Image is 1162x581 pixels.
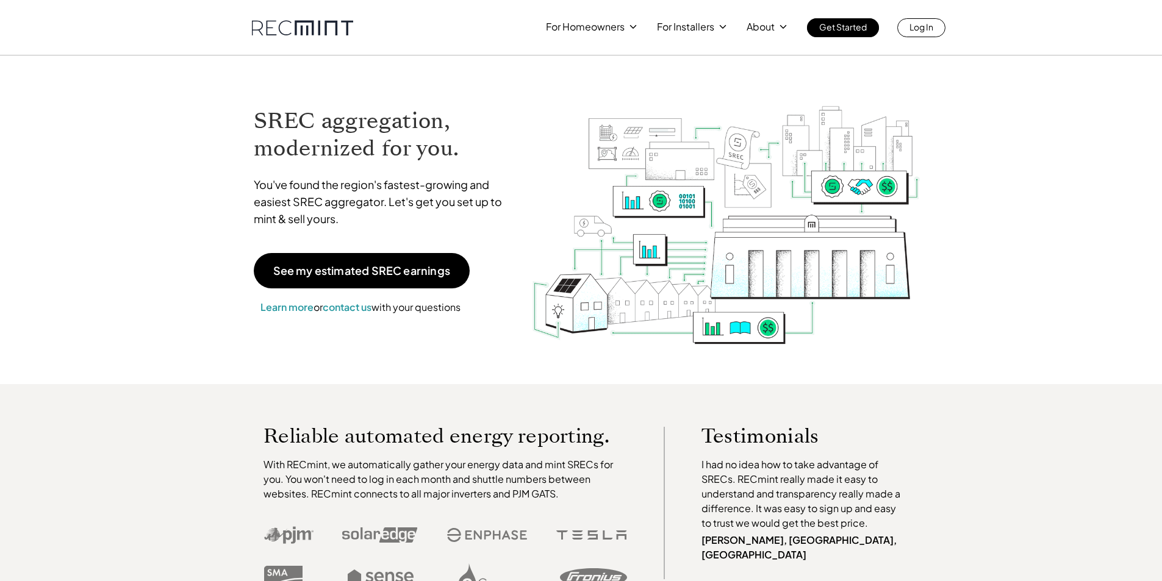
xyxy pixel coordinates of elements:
p: Reliable automated energy reporting. [264,427,627,445]
p: Get Started [819,18,867,35]
img: RECmint value cycle [531,74,920,348]
p: With RECmint, we automatically gather your energy data and mint SRECs for you. You won't need to ... [264,457,627,501]
p: For Installers [657,18,714,35]
p: See my estimated SREC earnings [273,265,450,276]
a: Log In [897,18,945,37]
p: You've found the region's fastest-growing and easiest SREC aggregator. Let's get you set up to mi... [254,176,514,227]
p: [PERSON_NAME], [GEOGRAPHIC_DATA], [GEOGRAPHIC_DATA] [701,533,906,562]
p: For Homeowners [546,18,625,35]
a: contact us [323,301,371,313]
p: About [747,18,775,35]
a: See my estimated SREC earnings [254,253,470,288]
p: I had no idea how to take advantage of SRECs. RECmint really made it easy to understand and trans... [701,457,906,530]
a: Get Started [807,18,879,37]
a: Learn more [260,301,314,313]
p: Log In [909,18,933,35]
p: or with your questions [254,299,467,315]
h1: SREC aggregation, modernized for you. [254,107,514,162]
p: Testimonials [701,427,883,445]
